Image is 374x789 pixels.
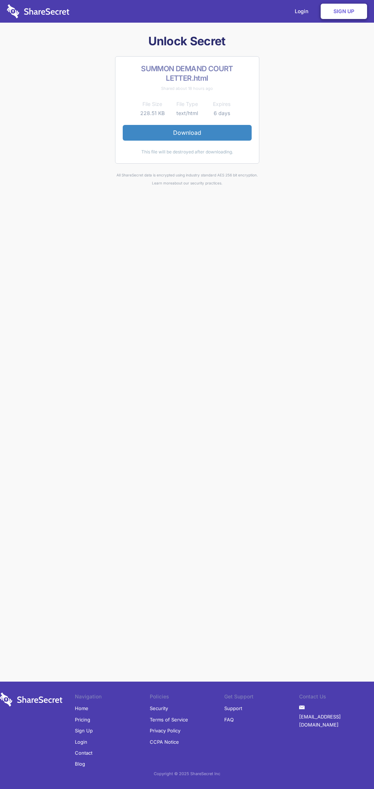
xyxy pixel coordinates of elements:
[123,84,252,92] div: Shared about 18 hours ago
[75,725,93,736] a: Sign Up
[123,64,252,83] h2: SUMMON DEMAND COURT LETTER.html
[170,100,205,108] th: File Type
[152,181,172,185] a: Learn more
[170,109,205,118] td: text/html
[135,109,170,118] td: 228.51 KB
[224,714,234,725] a: FAQ
[123,148,252,156] div: This file will be destroyed after downloading.
[75,747,92,758] a: Contact
[150,736,179,747] a: CCPA Notice
[75,703,88,714] a: Home
[75,693,150,703] li: Navigation
[150,693,225,703] li: Policies
[150,725,180,736] a: Privacy Policy
[75,714,90,725] a: Pricing
[224,703,242,714] a: Support
[7,4,69,18] img: logo-wordmark-white-trans-d4663122ce5f474addd5e946df7df03e33cb6a1c49d2221995e7729f52c070b2.svg
[123,125,252,140] a: Download
[299,693,374,703] li: Contact Us
[224,693,299,703] li: Get Support
[75,736,87,747] a: Login
[150,714,188,725] a: Terms of Service
[205,109,239,118] td: 6 days
[205,100,239,108] th: Expires
[321,4,367,19] a: Sign Up
[75,758,85,769] a: Blog
[299,711,374,731] a: [EMAIL_ADDRESS][DOMAIN_NAME]
[135,100,170,108] th: File Size
[150,703,168,714] a: Security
